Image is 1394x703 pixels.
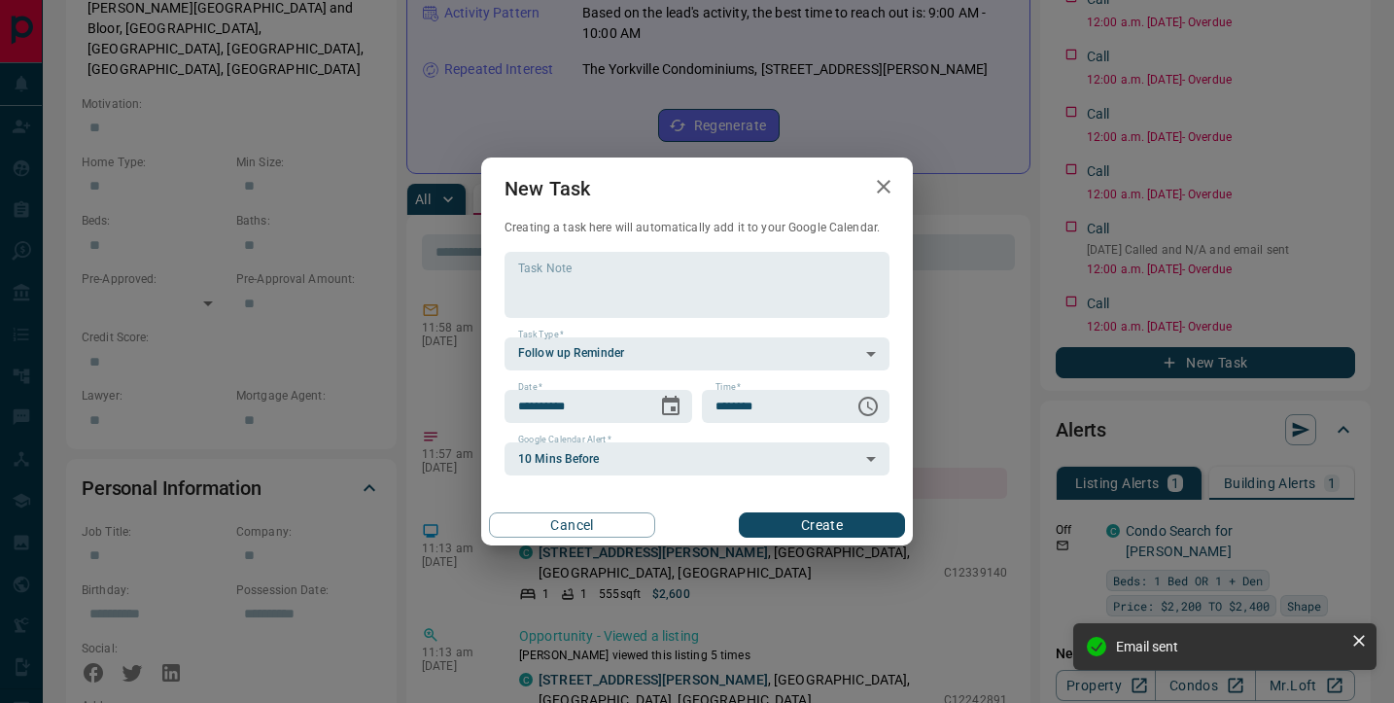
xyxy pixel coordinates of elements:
button: Choose date, selected date is Aug 19, 2025 [651,387,690,426]
button: Choose time, selected time is 6:00 AM [849,387,888,426]
label: Task Type [518,329,564,341]
label: Date [518,381,542,394]
div: Follow up Reminder [505,337,889,370]
label: Time [715,381,741,394]
div: 10 Mins Before [505,442,889,475]
label: Google Calendar Alert [518,434,611,446]
p: Creating a task here will automatically add it to your Google Calendar. [505,220,889,236]
h2: New Task [481,158,613,220]
div: Email sent [1116,639,1343,654]
button: Cancel [489,512,655,538]
button: Create [739,512,905,538]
